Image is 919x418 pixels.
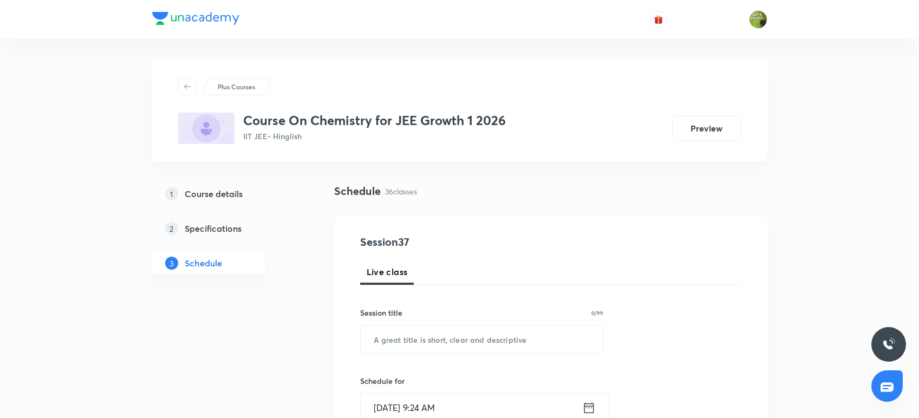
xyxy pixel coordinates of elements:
[672,115,741,141] button: Preview
[152,218,299,239] a: 2Specifications
[185,222,242,235] h5: Specifications
[178,113,234,144] img: 0366B5F7-30BD-46CD-B150-A771C74CD8E9_plus.png
[749,10,767,29] img: Gaurav Uppal
[361,325,603,353] input: A great title is short, clear and descriptive
[218,82,255,92] p: Plus Courses
[360,234,558,250] h4: Session 37
[591,310,603,316] p: 0/99
[165,187,178,200] p: 1
[152,12,239,28] a: Company Logo
[385,186,417,197] p: 36 classes
[185,187,243,200] h5: Course details
[654,15,663,24] img: avatar
[334,183,381,199] h4: Schedule
[152,183,299,205] a: 1Course details
[165,257,178,270] p: 3
[185,257,222,270] h5: Schedule
[243,113,506,128] h3: Course On Chemistry for JEE Growth 1 2026
[165,222,178,235] p: 2
[152,12,239,25] img: Company Logo
[367,265,408,278] span: Live class
[360,307,402,318] h6: Session title
[882,338,895,351] img: ttu
[650,11,667,28] button: avatar
[243,130,506,142] p: IIT JEE • Hinglish
[360,375,604,387] h6: Schedule for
